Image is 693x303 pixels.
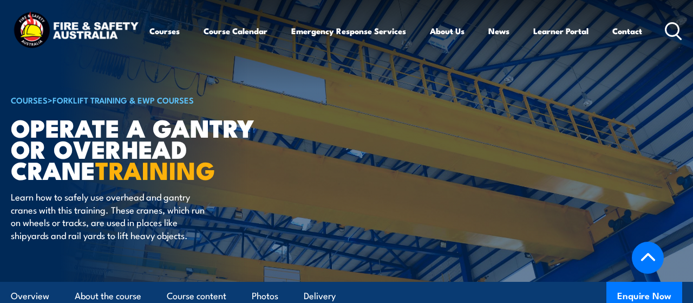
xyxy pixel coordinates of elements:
[95,151,215,188] strong: TRAINING
[291,18,406,44] a: Emergency Response Services
[204,18,267,44] a: Course Calendar
[149,18,180,44] a: Courses
[11,94,48,106] a: COURSES
[11,93,278,106] h6: >
[11,117,278,180] h1: Operate a Gantry or Overhead Crane
[11,190,208,241] p: Learn how to safely use overhead and gantry cranes with this training. These cranes, which run on...
[612,18,642,44] a: Contact
[53,94,194,106] a: Forklift Training & EWP Courses
[430,18,465,44] a: About Us
[488,18,509,44] a: News
[533,18,589,44] a: Learner Portal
